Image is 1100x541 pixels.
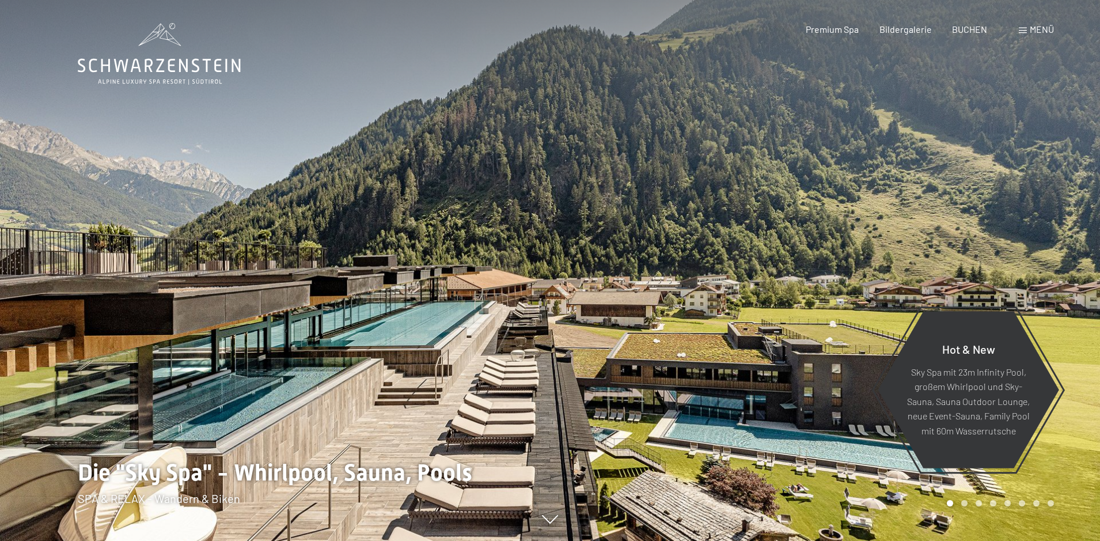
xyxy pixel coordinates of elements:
div: Carousel Page 1 (Current Slide) [947,500,953,506]
a: Hot & New Sky Spa mit 23m Infinity Pool, großem Whirlpool und Sky-Sauna, Sauna Outdoor Lounge, ne... [877,311,1060,469]
a: Bildergalerie [879,24,932,35]
div: Carousel Page 3 [976,500,982,506]
span: Menü [1030,24,1054,35]
div: Carousel Page 2 [961,500,968,506]
p: Sky Spa mit 23m Infinity Pool, großem Whirlpool und Sky-Sauna, Sauna Outdoor Lounge, neue Event-S... [906,364,1031,438]
a: Premium Spa [806,24,859,35]
a: BUCHEN [952,24,987,35]
div: Carousel Page 7 [1033,500,1040,506]
div: Carousel Page 5 [1004,500,1011,506]
div: Carousel Page 6 [1019,500,1025,506]
div: Carousel Page 4 [990,500,996,506]
span: Hot & New [942,342,995,355]
div: Carousel Pagination [943,500,1054,506]
div: Carousel Page 8 [1048,500,1054,506]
